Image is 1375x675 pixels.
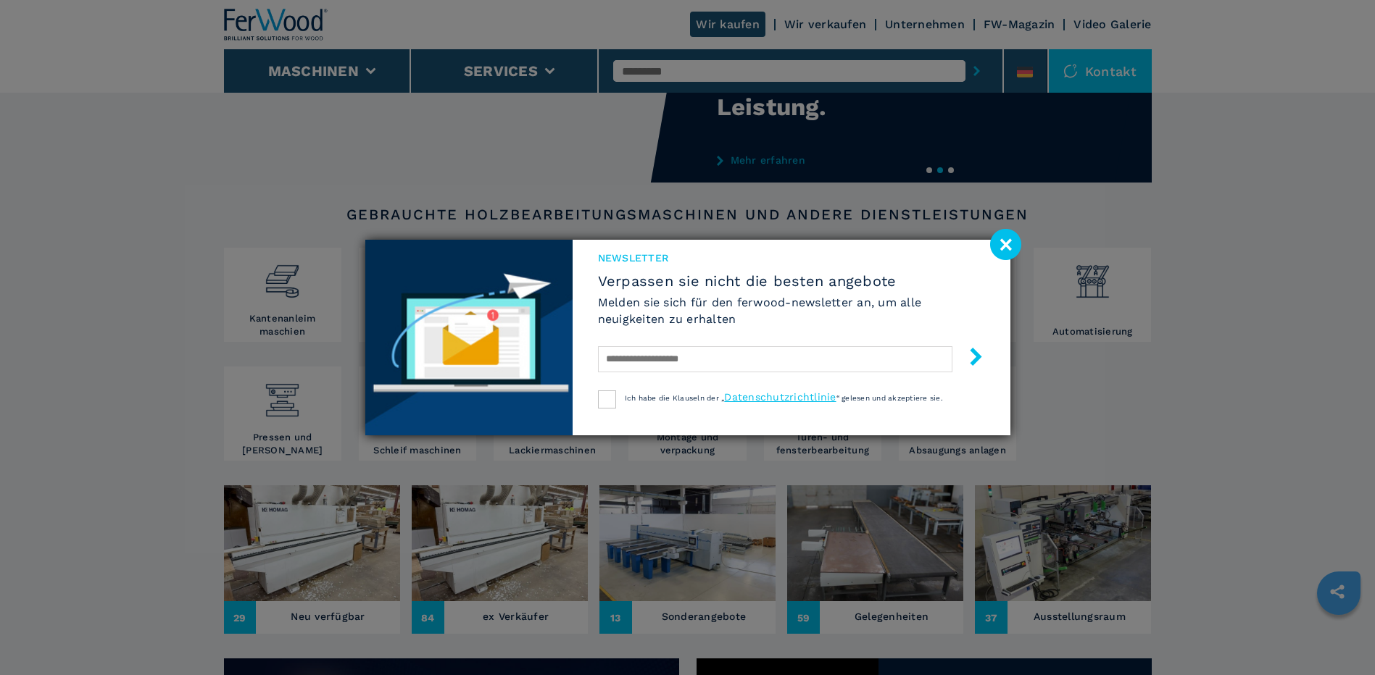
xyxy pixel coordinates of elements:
[598,294,985,327] h6: Melden sie sich für den ferwood-newsletter an, um alle neuigkeiten zu erhalten
[598,251,985,265] span: Newsletter
[365,240,573,435] img: Newsletter image
[598,272,985,290] span: Verpassen sie nicht die besten angebote
[724,391,836,403] a: Datenschutzrichtlinie
[836,394,943,402] span: “ gelesen und akzeptiere sie.
[952,342,985,376] button: submit-button
[625,394,725,402] span: Ich habe die Klauseln der „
